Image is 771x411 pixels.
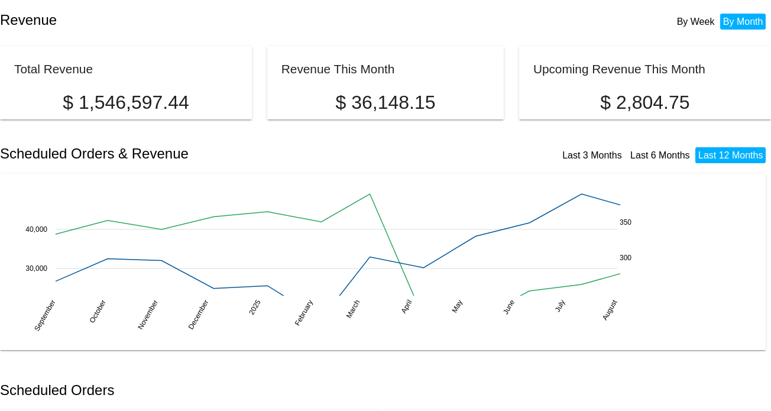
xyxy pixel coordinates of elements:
text: August [601,298,619,322]
h2: Revenue This Month [281,62,395,76]
text: 40,000 [25,225,47,233]
text: September [33,298,57,332]
text: 2025 [247,298,263,316]
p: $ 1,546,597.44 [14,92,238,114]
text: 30,000 [25,264,47,273]
text: February [293,298,315,327]
h2: Total Revenue [14,62,93,76]
text: March [345,298,362,319]
text: July [553,298,567,313]
a: Last 12 Months [698,150,763,160]
text: 350 [620,218,631,226]
text: May [450,298,464,314]
li: By Week [674,14,718,30]
a: Last 3 Months [562,150,622,160]
text: 300 [620,254,631,262]
text: December [187,298,210,331]
h2: Upcoming Revenue This Month [533,62,705,76]
p: $ 36,148.15 [281,92,490,114]
a: Last 6 Months [630,150,690,160]
text: June [501,298,516,316]
text: October [88,298,107,324]
p: $ 2,804.75 [533,92,757,114]
li: By Month [720,14,766,30]
text: April [399,298,413,315]
text: November [136,298,160,331]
